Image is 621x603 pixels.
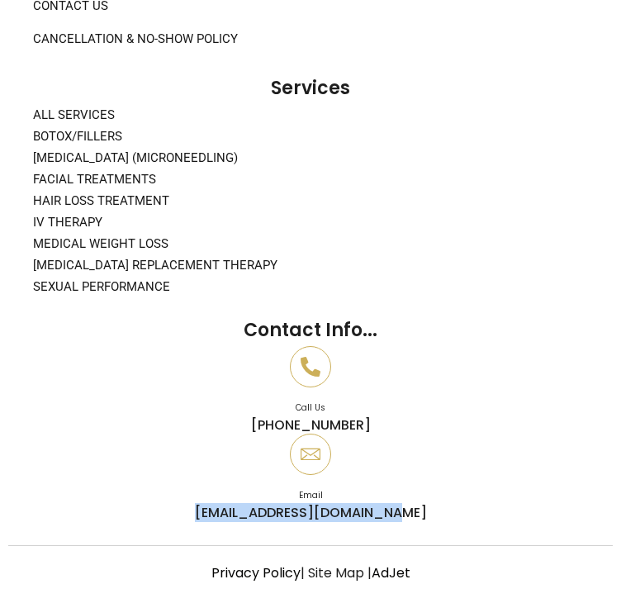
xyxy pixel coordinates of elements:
p: | Site Map | [8,563,613,583]
a: Cancellation & No-Show Policy [17,22,604,55]
p: [PHONE_NUMBER] [17,417,604,433]
a: AdJet [372,563,410,582]
a: Email [299,489,323,501]
a: Sexual Performance [17,276,604,297]
a: Facial Treatments [17,169,604,190]
a: IV Therapy [17,211,604,233]
h2: Services [17,72,604,104]
a: Privacy Policy [211,563,301,582]
a: Call Us [290,346,331,387]
a: [MEDICAL_DATA] Replacement Therapy [17,254,604,276]
a: Medical Weight Loss [17,233,604,254]
p: [EMAIL_ADDRESS][DOMAIN_NAME] [17,505,604,520]
a: Hair Loss Treatment [17,190,604,211]
a: BOTOX/FILLERS [17,126,604,147]
a: All Services [17,104,604,126]
a: Email [290,434,331,475]
nav: Menu [17,104,604,297]
a: [MEDICAL_DATA] (Microneedling) [17,147,604,169]
a: Call Us [296,401,325,414]
h2: Contact Info... [17,314,604,346]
